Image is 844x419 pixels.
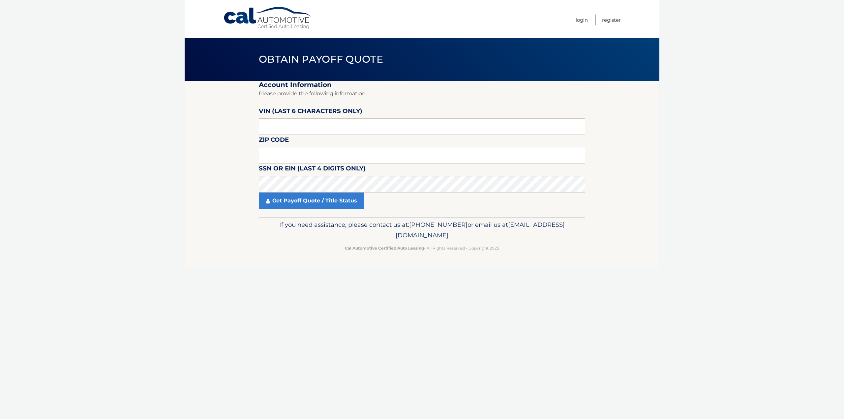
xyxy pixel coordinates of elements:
[576,15,588,25] a: Login
[409,221,467,228] span: [PHONE_NUMBER]
[259,193,364,209] a: Get Payoff Quote / Title Status
[259,81,585,89] h2: Account Information
[259,164,366,176] label: SSN or EIN (last 4 digits only)
[259,106,362,118] label: VIN (last 6 characters only)
[259,89,585,98] p: Please provide the following information.
[602,15,621,25] a: Register
[345,246,424,251] strong: Cal Automotive Certified Auto Leasing
[263,245,581,252] p: - All Rights Reserved - Copyright 2025
[259,53,383,65] span: Obtain Payoff Quote
[259,135,289,147] label: Zip Code
[263,220,581,241] p: If you need assistance, please contact us at: or email us at
[223,7,312,30] a: Cal Automotive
